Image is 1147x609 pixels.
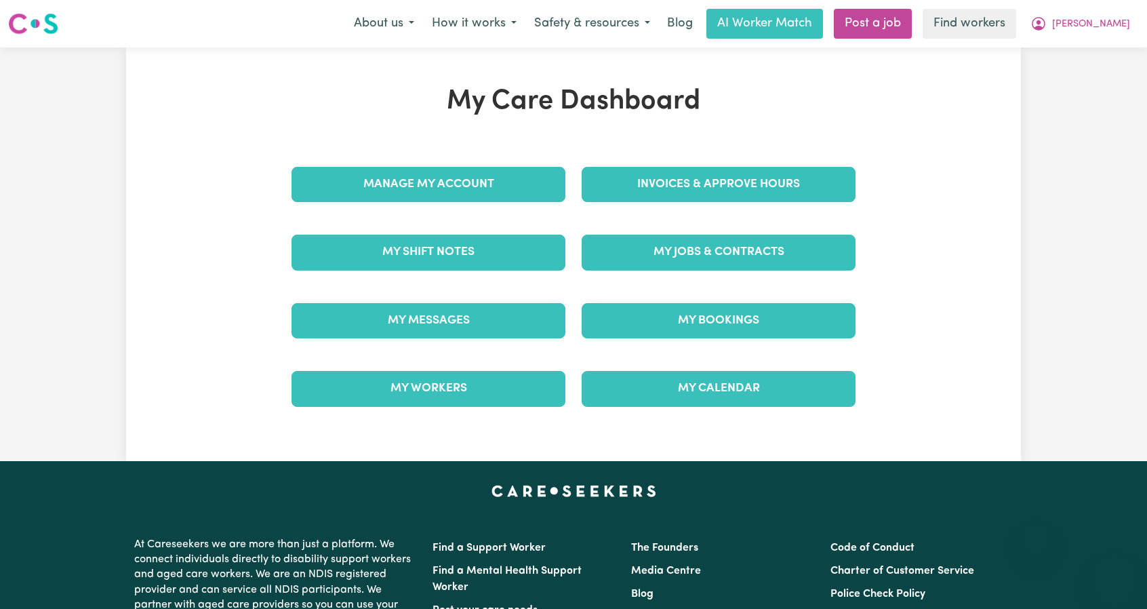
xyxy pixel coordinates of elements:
button: Safety & resources [525,9,659,38]
a: Careseekers logo [8,8,58,39]
a: AI Worker Match [706,9,823,39]
a: The Founders [631,543,698,553]
a: My Workers [291,371,565,406]
img: Careseekers logo [8,12,58,36]
a: Code of Conduct [830,543,914,553]
a: Blog [631,589,653,600]
a: Find a Mental Health Support Worker [432,566,582,593]
button: How it works [423,9,525,38]
a: Blog [659,9,701,39]
a: My Bookings [582,303,856,338]
a: My Shift Notes [291,235,565,270]
a: Find workers [923,9,1016,39]
a: Charter of Customer Service [830,566,974,576]
a: Careseekers home page [491,486,656,496]
button: My Account [1022,9,1139,38]
a: My Messages [291,303,565,338]
h1: My Care Dashboard [283,85,864,118]
a: My Calendar [582,371,856,406]
a: Manage My Account [291,167,565,202]
a: Police Check Policy [830,589,925,600]
a: Find a Support Worker [432,543,546,553]
a: Media Centre [631,566,701,576]
a: My Jobs & Contracts [582,235,856,270]
button: About us [345,9,423,38]
a: Invoices & Approve Hours [582,167,856,202]
a: Post a job [834,9,912,39]
iframe: Close message [1022,522,1049,549]
span: [PERSON_NAME] [1052,17,1130,32]
iframe: Button to launch messaging window [1093,555,1136,598]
